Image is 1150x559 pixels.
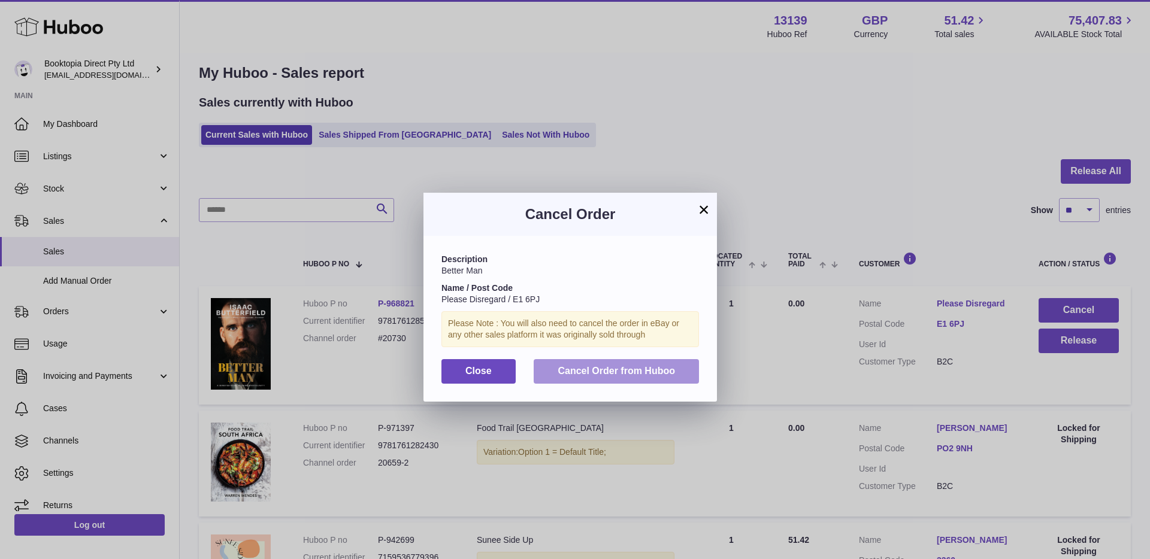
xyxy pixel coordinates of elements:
span: Please Disregard / E1 6PJ [441,294,540,304]
span: Close [465,366,492,376]
strong: Description [441,254,488,264]
button: Close [441,359,516,384]
h3: Cancel Order [441,205,699,224]
strong: Name / Post Code [441,283,513,293]
span: Better Man [441,266,482,275]
div: Please Note : You will also need to cancel the order in eBay or any other sales platform it was o... [441,311,699,347]
button: × [697,202,711,217]
span: Cancel Order from Huboo [558,366,675,376]
button: Cancel Order from Huboo [534,359,699,384]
